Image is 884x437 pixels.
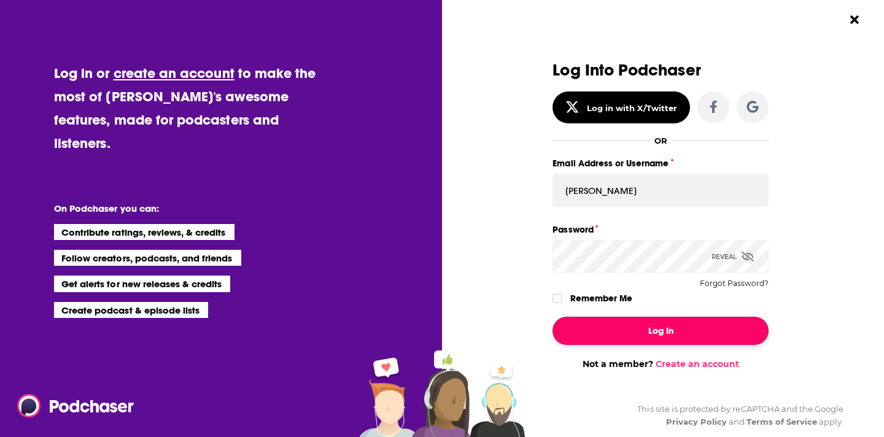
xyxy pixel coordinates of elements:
[552,61,769,79] h3: Log Into Podchaser
[552,317,769,345] button: Log In
[656,358,739,369] a: Create an account
[552,358,769,369] div: Not a member?
[627,403,843,428] div: This site is protected by reCAPTCHA and the Google and apply.
[54,250,241,266] li: Follow creators, podcasts, and friends
[54,203,300,214] li: On Podchaser you can:
[552,222,769,238] label: Password
[552,155,769,171] label: Email Address or Username
[654,136,667,145] div: OR
[552,91,690,123] button: Log in with X/Twitter
[54,224,235,240] li: Contribute ratings, reviews, & credits
[54,302,208,318] li: Create podcast & episode lists
[17,394,125,417] a: Podchaser - Follow, Share and Rate Podcasts
[587,103,677,113] div: Log in with X/Twitter
[843,8,866,31] button: Close Button
[570,290,632,306] label: Remember Me
[711,240,754,273] div: Reveal
[552,174,769,207] input: Email Address or Username
[114,64,235,82] a: create an account
[17,394,135,417] img: Podchaser - Follow, Share and Rate Podcasts
[700,279,769,288] button: Forgot Password?
[666,417,727,427] a: Privacy Policy
[746,417,817,427] a: Terms of Service
[54,276,230,292] li: Get alerts for new releases & credits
